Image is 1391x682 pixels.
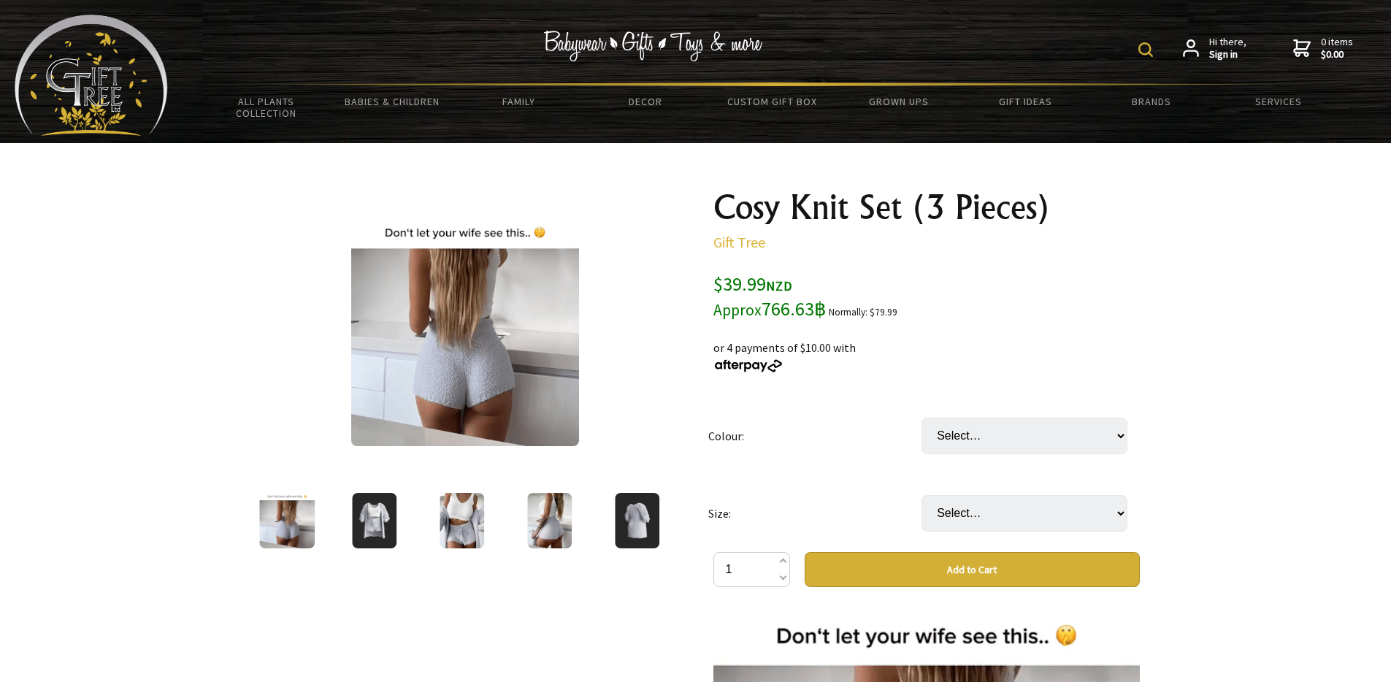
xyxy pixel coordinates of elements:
[203,86,329,129] a: All Plants Collection
[1138,42,1153,57] img: product search
[352,493,396,548] img: Cosy Knit Set (3 Pieces)
[544,31,763,61] img: Babywear - Gifts - Toys & more
[835,86,962,117] a: Grown Ups
[440,493,484,548] img: Cosy Knit Set (3 Pieces)
[713,190,1140,225] h1: Cosy Knit Set (3 Pieces)
[713,359,783,372] img: Afterpay
[766,277,792,294] span: NZD
[1215,86,1341,117] a: Services
[829,306,897,318] small: Normally: $79.99
[1293,36,1353,61] a: 0 items$0.00
[1209,36,1246,61] span: Hi there,
[713,300,762,320] small: Approx
[708,397,921,475] td: Colour:
[709,86,835,117] a: Custom Gift Box
[1183,36,1246,61] a: Hi there,Sign in
[1321,48,1353,61] strong: $0.00
[805,552,1140,587] button: Add to Cart
[582,86,708,117] a: Decor
[713,272,827,321] span: $39.99 766.63฿
[962,86,1088,117] a: Gift Ideas
[527,493,572,548] img: Cosy Knit Set (3 Pieces)
[351,218,579,446] img: Cosy Knit Set (3 Pieces)
[713,233,765,251] a: Gift Tree
[15,15,168,136] img: Babyware - Gifts - Toys and more...
[1321,35,1353,61] span: 0 items
[259,493,315,548] img: Cosy Knit Set (3 Pieces)
[708,475,921,552] td: Size:
[615,493,659,548] img: Cosy Knit Set (3 Pieces)
[1089,86,1215,117] a: Brands
[329,86,456,117] a: Babies & Children
[713,321,1140,374] div: or 4 payments of $10.00 with
[1209,48,1246,61] strong: Sign in
[456,86,582,117] a: Family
